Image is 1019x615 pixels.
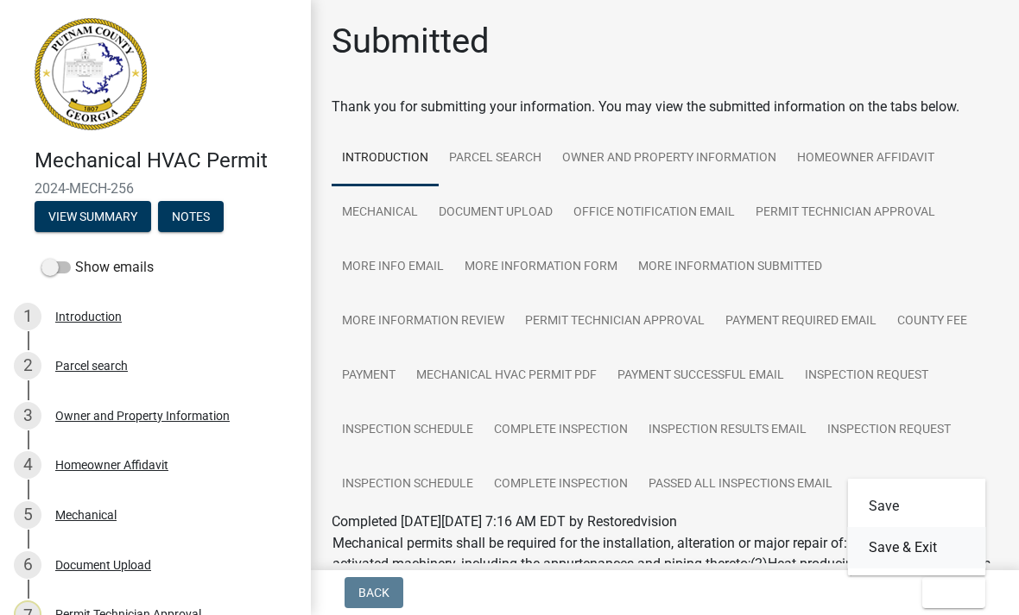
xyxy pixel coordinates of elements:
[55,311,122,323] div: Introduction
[484,403,638,458] a: Complete Inspection
[332,513,677,530] span: Completed [DATE][DATE] 7:16 AM EDT by Restoredvision
[332,131,439,186] a: Introduction
[936,586,961,599] span: Exit
[484,457,638,512] a: Complete Inspection
[887,294,978,349] a: County Fee
[787,131,945,186] a: Homeowner Affidavit
[638,457,843,512] a: Passed All Inspections Email
[358,586,389,599] span: Back
[14,451,41,479] div: 4
[848,527,986,568] button: Save & Exit
[607,348,794,404] a: Payment Successful Email
[848,486,986,527] button: Save
[922,577,985,608] button: Exit
[35,201,151,232] button: View Summary
[843,457,960,512] a: Assessor Email
[715,294,887,349] a: Payment Required Email
[454,240,628,295] a: More Information Form
[638,403,817,458] a: Inspection Results Email
[552,131,787,186] a: Owner and Property Information
[14,303,41,330] div: 1
[515,294,715,349] a: Permit Technician Approval
[14,551,41,579] div: 6
[332,348,406,404] a: Payment
[35,180,276,197] span: 2024-MECH-256
[332,294,515,349] a: More Information Review
[35,148,297,173] h4: Mechanical HVAC Permit
[14,402,41,430] div: 3
[14,501,41,529] div: 5
[55,360,128,372] div: Parcel search
[439,131,552,186] a: Parcel search
[563,185,745,241] a: Office Notification Email
[794,348,939,404] a: Inspection Request
[848,479,986,575] div: Exit
[817,403,961,458] a: Inspection Request
[14,352,41,380] div: 2
[55,459,168,471] div: Homeowner Affidavit
[345,577,403,608] button: Back
[628,240,832,295] a: More Information Submitted
[55,410,230,422] div: Owner and Property Information
[406,348,607,404] a: Mechanical HVAC Permit PDF
[332,185,428,241] a: Mechanical
[332,97,998,117] div: Thank you for submitting your information. You may view the submitted information on the tabs below.
[158,210,224,224] wm-modal-confirm: Notes
[35,18,147,130] img: Putnam County, Georgia
[428,185,563,241] a: Document Upload
[158,201,224,232] button: Notes
[55,559,151,571] div: Document Upload
[332,240,454,295] a: More Info Email
[332,21,490,62] h1: Submitted
[332,403,484,458] a: Inspection Schedule
[745,185,946,241] a: Permit Technician Approval
[35,210,151,224] wm-modal-confirm: Summary
[41,257,154,278] label: Show emails
[55,509,117,521] div: Mechanical
[332,457,484,512] a: Inspection Schedule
